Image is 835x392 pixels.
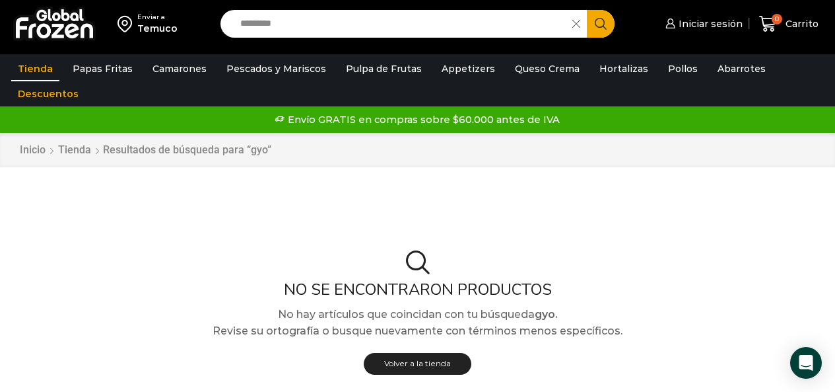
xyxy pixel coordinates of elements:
[535,308,558,321] strong: gyo.
[220,56,333,81] a: Pescados y Mariscos
[137,13,178,22] div: Enviar a
[782,17,818,30] span: Carrito
[711,56,772,81] a: Abarrotes
[435,56,502,81] a: Appetizers
[756,9,822,40] a: 0 Carrito
[11,81,85,106] a: Descuentos
[662,11,743,37] a: Iniciar sesión
[661,56,704,81] a: Pollos
[11,56,59,81] a: Tienda
[508,56,586,81] a: Queso Crema
[66,56,139,81] a: Papas Fritas
[146,56,213,81] a: Camarones
[339,56,428,81] a: Pulpa de Frutas
[593,56,655,81] a: Hortalizas
[117,13,137,35] img: address-field-icon.svg
[57,143,92,158] a: Tienda
[19,143,271,158] nav: Breadcrumb
[103,143,271,156] h1: Resultados de búsqueda para “gyo”
[364,353,471,375] a: Volver a la tienda
[137,22,178,35] div: Temuco
[675,17,743,30] span: Iniciar sesión
[19,143,46,158] a: Inicio
[587,10,615,38] button: Search button
[772,14,782,24] span: 0
[384,358,451,368] span: Volver a la tienda
[790,347,822,379] div: Open Intercom Messenger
